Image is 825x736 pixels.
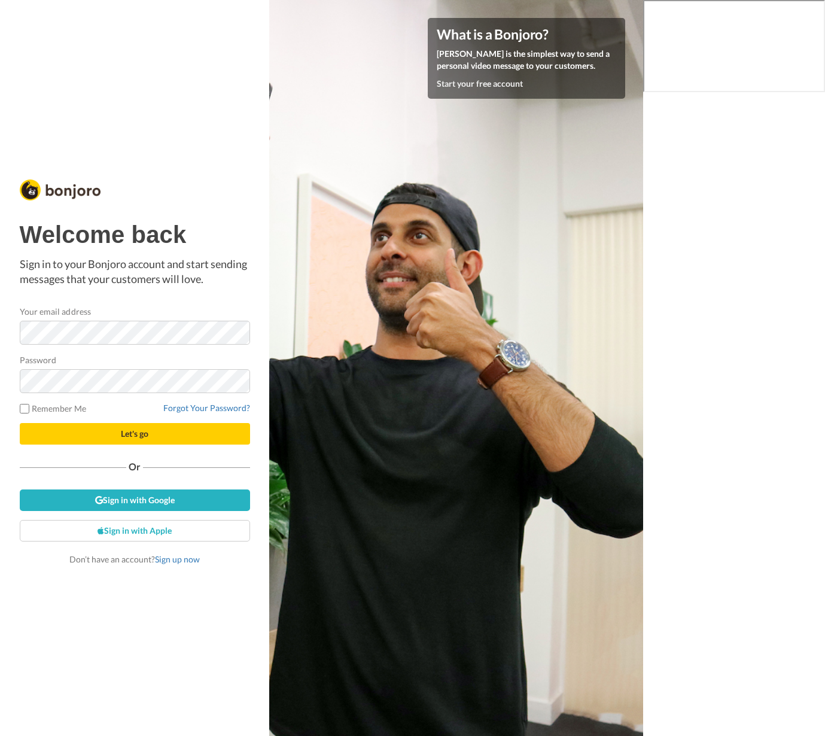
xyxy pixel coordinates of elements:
[20,423,250,445] button: Let's go
[437,48,616,72] p: [PERSON_NAME] is the simplest way to send a personal video message to your customers.
[20,257,250,287] p: Sign in to your Bonjoro account and start sending messages that your customers will love.
[20,354,57,366] label: Password
[121,428,148,439] span: Let's go
[20,520,250,542] a: Sign in with Apple
[69,554,200,564] span: Don’t have an account?
[437,27,616,42] h4: What is a Bonjoro?
[20,402,87,415] label: Remember Me
[20,404,29,413] input: Remember Me
[437,78,523,89] a: Start your free account
[20,221,250,248] h1: Welcome back
[155,554,200,564] a: Sign up now
[126,463,143,471] span: Or
[20,489,250,511] a: Sign in with Google
[163,403,250,413] a: Forgot Your Password?
[20,305,91,318] label: Your email address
